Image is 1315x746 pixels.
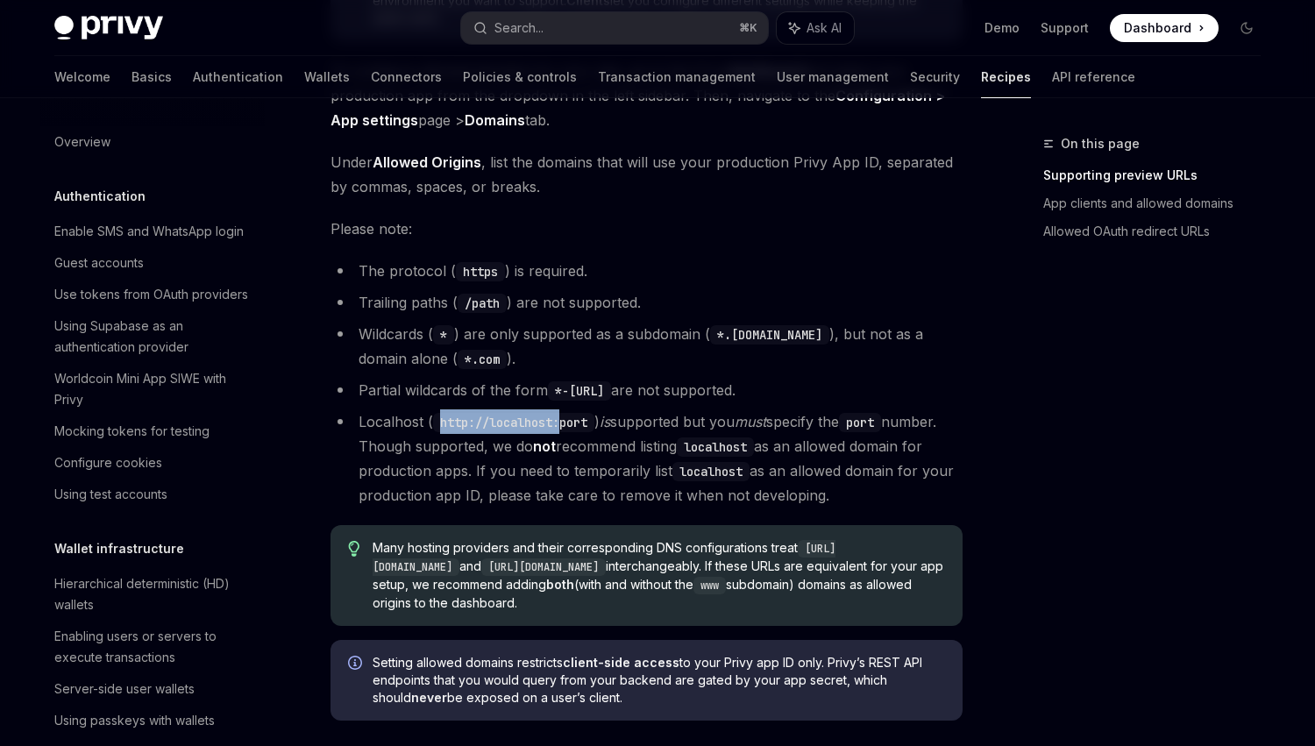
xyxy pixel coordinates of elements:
code: *.com [458,350,507,369]
span: Ask AI [807,19,842,37]
div: Enable SMS and WhatsApp login [54,221,244,242]
button: Ask AI [777,12,854,44]
div: Guest accounts [54,252,144,274]
code: /path [458,294,507,313]
svg: Info [348,656,366,673]
strong: client-side access [563,655,679,670]
a: Enable SMS and WhatsApp login [40,216,265,247]
div: Server-side user wallets [54,679,195,700]
a: Dashboard [1110,14,1219,42]
a: Using Supabase as an authentication provider [40,310,265,363]
a: Worldcoin Mini App SIWE with Privy [40,363,265,416]
li: The protocol ( ) is required. [331,259,963,283]
span: Dashboard [1124,19,1191,37]
a: Hierarchical deterministic (HD) wallets [40,568,265,621]
div: Enabling users or servers to execute transactions [54,626,254,668]
strong: not [533,437,556,455]
a: Overview [40,126,265,158]
a: Using test accounts [40,479,265,510]
img: dark logo [54,16,163,40]
a: Guest accounts [40,247,265,279]
a: Wallets [304,56,350,98]
div: Using passkeys with wallets [54,710,215,731]
code: www [693,577,726,594]
strong: never [411,690,447,705]
li: Partial wildcards of the form are not supported. [331,378,963,402]
li: Localhost ( ) supported but you specify the number. Though supported, we do recommend listing as ... [331,409,963,508]
a: Mocking tokens for testing [40,416,265,447]
li: Wildcards ( ) are only supported as a subdomain ( ), but not as a domain alone ( ). [331,322,963,371]
a: Security [910,56,960,98]
code: https [456,262,505,281]
h5: Authentication [54,186,146,207]
div: Using test accounts [54,484,167,505]
div: Mocking tokens for testing [54,421,210,442]
div: Use tokens from OAuth providers [54,284,248,305]
code: http://localhost:port [433,413,594,432]
div: Overview [54,131,110,153]
a: Welcome [54,56,110,98]
div: Using Supabase as an authentication provider [54,316,254,358]
a: User management [777,56,889,98]
a: Enabling users or servers to execute transactions [40,621,265,673]
span: On this page [1061,133,1140,154]
a: Transaction management [598,56,756,98]
span: Many hosting providers and their corresponding DNS configurations treat and interchangeably. If t... [373,539,945,612]
span: Setting allowed domains restricts to your Privy app ID only. Privy’s REST API endpoints that you ... [373,654,945,707]
strong: Allowed Origins [373,153,481,171]
strong: both [546,577,574,592]
strong: Domains [465,111,525,129]
a: App clients and allowed domains [1043,189,1275,217]
a: Policies & controls [463,56,577,98]
a: Support [1041,19,1089,37]
code: localhost [672,462,750,481]
svg: Tip [348,541,360,557]
a: Authentication [193,56,283,98]
h5: Wallet infrastructure [54,538,184,559]
button: Search...⌘K [461,12,768,44]
em: is [600,413,610,430]
a: Server-side user wallets [40,673,265,705]
code: *-[URL] [548,381,611,401]
a: Using passkeys with wallets [40,705,265,736]
span: Please note: [331,217,963,241]
span: ⌘ K [739,21,757,35]
div: Worldcoin Mini App SIWE with Privy [54,368,254,410]
div: Configure cookies [54,452,162,473]
a: Use tokens from OAuth providers [40,279,265,310]
code: *.[DOMAIN_NAME] [710,325,829,345]
div: Hierarchical deterministic (HD) wallets [54,573,254,615]
code: port [839,413,881,432]
a: Supporting preview URLs [1043,161,1275,189]
em: must [735,413,766,430]
a: Allowed OAuth redirect URLs [1043,217,1275,245]
code: [URL][DOMAIN_NAME] [373,540,835,576]
button: Toggle dark mode [1233,14,1261,42]
a: Demo [984,19,1020,37]
a: Configure cookies [40,447,265,479]
a: API reference [1052,56,1135,98]
div: Search... [494,18,544,39]
code: localhost [677,437,754,457]
a: Connectors [371,56,442,98]
span: Under , list the domains that will use your production Privy App ID, separated by commas, spaces,... [331,150,963,199]
li: Trailing paths ( ) are not supported. [331,290,963,315]
a: Recipes [981,56,1031,98]
code: [URL][DOMAIN_NAME] [481,558,606,576]
a: Basics [131,56,172,98]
